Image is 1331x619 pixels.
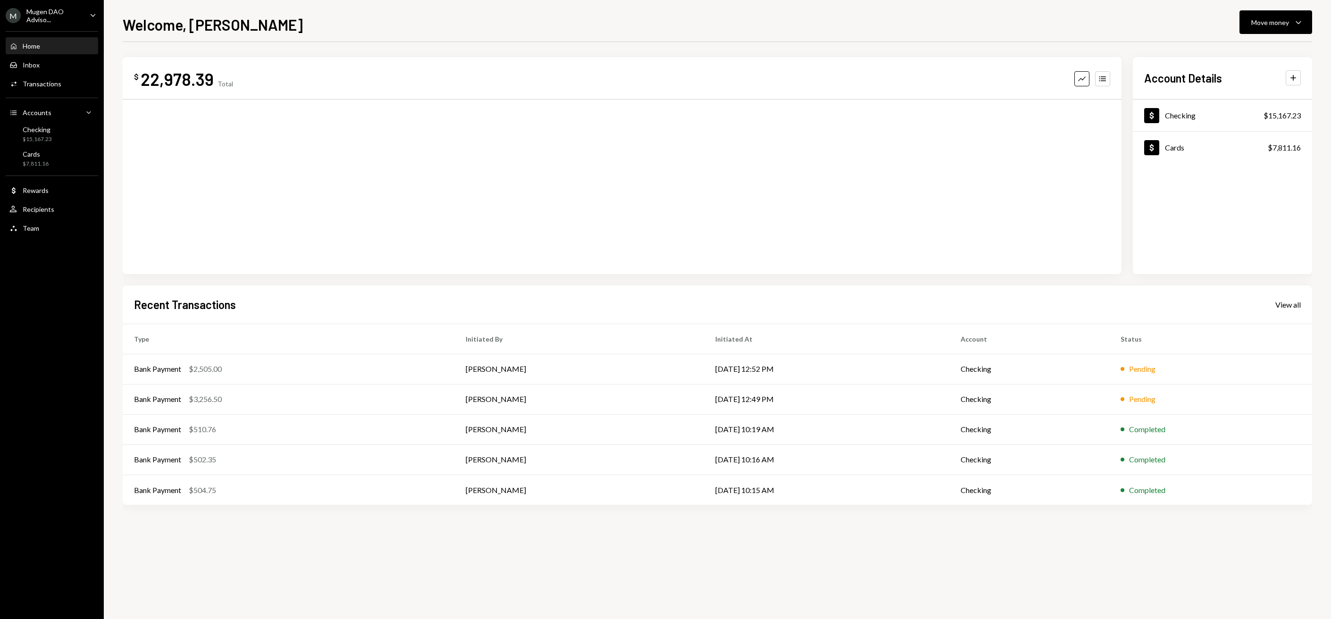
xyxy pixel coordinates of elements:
a: Checking$15,167.23 [6,123,98,145]
div: Transactions [23,80,61,88]
a: Checking$15,167.23 [1133,100,1312,131]
div: $502.35 [189,454,216,465]
div: Team [23,224,39,232]
div: Move money [1251,17,1289,27]
td: [DATE] 10:19 AM [704,414,949,444]
td: [PERSON_NAME] [454,354,704,384]
h1: Welcome, [PERSON_NAME] [123,15,303,34]
div: Cards [23,150,49,158]
a: Rewards [6,182,98,199]
td: [PERSON_NAME] [454,414,704,444]
a: Transactions [6,75,98,92]
div: Pending [1129,363,1155,375]
div: $3,256.50 [189,393,222,405]
div: M [6,8,21,23]
div: 22,978.39 [141,68,214,90]
div: Rewards [23,186,49,194]
div: $7,811.16 [23,160,49,168]
div: $504.75 [189,485,216,496]
div: Checking [23,125,52,134]
div: Inbox [23,61,40,69]
div: Bank Payment [134,363,181,375]
div: Accounts [23,109,51,117]
div: Completed [1129,424,1165,435]
td: Checking [949,384,1110,414]
a: Team [6,219,98,236]
div: Total [218,80,233,88]
a: Accounts [6,104,98,121]
td: [DATE] 10:15 AM [704,475,949,505]
div: Checking [1165,111,1196,120]
td: [PERSON_NAME] [454,475,704,505]
td: Checking [949,444,1110,475]
a: Home [6,37,98,54]
td: [DATE] 12:49 PM [704,384,949,414]
div: $15,167.23 [23,135,52,143]
div: $510.76 [189,424,216,435]
div: Recipients [23,205,54,213]
div: Bank Payment [134,393,181,405]
div: Bank Payment [134,454,181,465]
div: Bank Payment [134,485,181,496]
div: Mugen DAO Adviso... [26,8,82,24]
div: $ [134,72,139,82]
button: Move money [1239,10,1312,34]
div: Cards [1165,143,1184,152]
h2: Account Details [1144,70,1222,86]
a: View all [1275,299,1301,309]
div: Completed [1129,454,1165,465]
a: Cards$7,811.16 [6,147,98,170]
td: Checking [949,414,1110,444]
div: Home [23,42,40,50]
a: Inbox [6,56,98,73]
div: Pending [1129,393,1155,405]
th: Initiated By [454,324,704,354]
a: Recipients [6,201,98,217]
div: View all [1275,300,1301,309]
td: Checking [949,475,1110,505]
th: Initiated At [704,324,949,354]
div: Completed [1129,485,1165,496]
th: Type [123,324,454,354]
td: [PERSON_NAME] [454,384,704,414]
td: [PERSON_NAME] [454,444,704,475]
a: Cards$7,811.16 [1133,132,1312,163]
td: Checking [949,354,1110,384]
td: [DATE] 12:52 PM [704,354,949,384]
div: $7,811.16 [1268,142,1301,153]
div: $15,167.23 [1264,110,1301,121]
div: $2,505.00 [189,363,222,375]
td: [DATE] 10:16 AM [704,444,949,475]
div: Bank Payment [134,424,181,435]
th: Account [949,324,1110,354]
th: Status [1109,324,1312,354]
h2: Recent Transactions [134,297,236,312]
